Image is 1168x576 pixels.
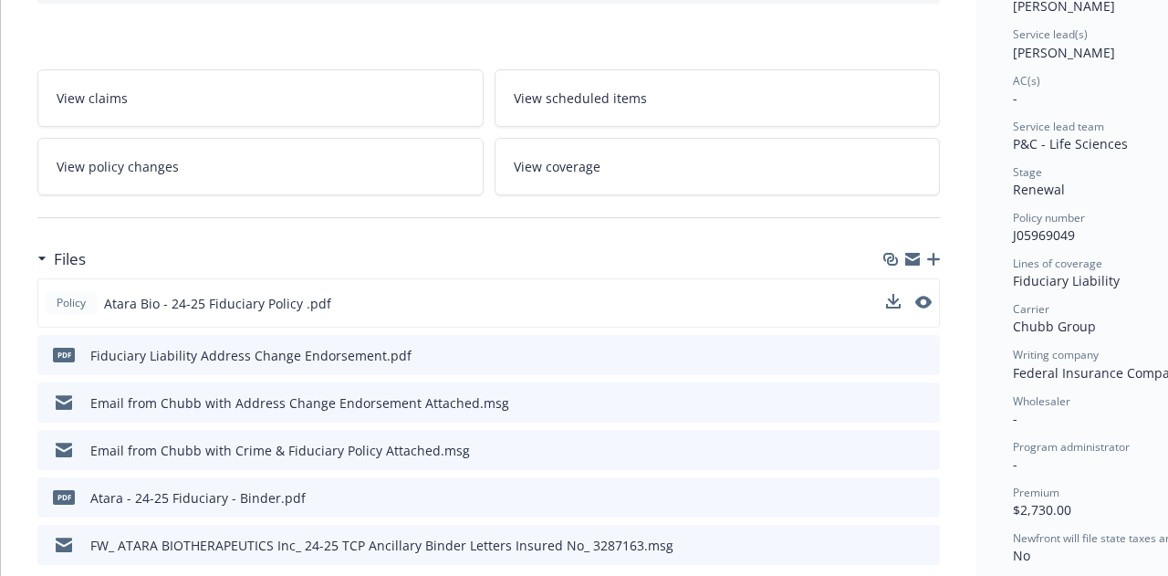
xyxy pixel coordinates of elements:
div: Fiduciary Liability Address Change Endorsement.pdf [90,346,412,365]
span: Policy [53,295,89,311]
button: download file [887,488,902,508]
a: View scheduled items [495,69,941,127]
span: P&C - Life Sciences [1013,135,1128,152]
span: Stage [1013,164,1042,180]
button: download file [887,393,902,413]
button: preview file [915,296,932,309]
span: Atara Bio - 24-25 Fiduciary Policy .pdf [104,294,331,313]
div: FW_ ATARA BIOTHERAPEUTICS Inc_ 24-25 TCP Ancillary Binder Letters Insured No_ 3287163.msg [90,536,673,555]
button: preview file [916,536,933,555]
span: Premium [1013,485,1059,500]
span: [PERSON_NAME] [1013,44,1115,61]
span: View scheduled items [514,89,647,108]
span: No [1013,547,1030,564]
span: J05969049 [1013,226,1075,244]
span: - [1013,89,1017,107]
a: View coverage [495,138,941,195]
a: View policy changes [37,138,484,195]
button: download file [887,536,902,555]
span: Service lead team [1013,119,1104,134]
div: Atara - 24-25 Fiduciary - Binder.pdf [90,488,306,508]
span: Renewal [1013,181,1065,198]
span: pdf [53,348,75,361]
span: View policy changes [57,157,179,176]
span: Service lead(s) [1013,26,1088,42]
span: Writing company [1013,347,1099,362]
span: Program administrator [1013,439,1130,455]
span: - [1013,410,1017,427]
button: preview file [916,346,933,365]
button: preview file [915,294,932,313]
span: $2,730.00 [1013,501,1071,518]
button: preview file [916,441,933,460]
span: View claims [57,89,128,108]
button: download file [887,441,902,460]
a: View claims [37,69,484,127]
span: - [1013,456,1017,473]
button: preview file [916,488,933,508]
span: Carrier [1013,301,1049,317]
button: download file [886,294,901,309]
button: download file [887,346,902,365]
div: Email from Chubb with Address Change Endorsement Attached.msg [90,393,509,413]
span: AC(s) [1013,73,1040,89]
span: Chubb Group [1013,318,1096,335]
span: Policy number [1013,210,1085,225]
h3: Files [54,247,86,271]
span: Lines of coverage [1013,256,1102,271]
button: preview file [916,393,933,413]
span: pdf [53,490,75,504]
div: Email from Chubb with Crime & Fiduciary Policy Attached.msg [90,441,470,460]
div: Files [37,247,86,271]
span: Wholesaler [1013,393,1070,409]
button: download file [886,294,901,313]
span: View coverage [514,157,600,176]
